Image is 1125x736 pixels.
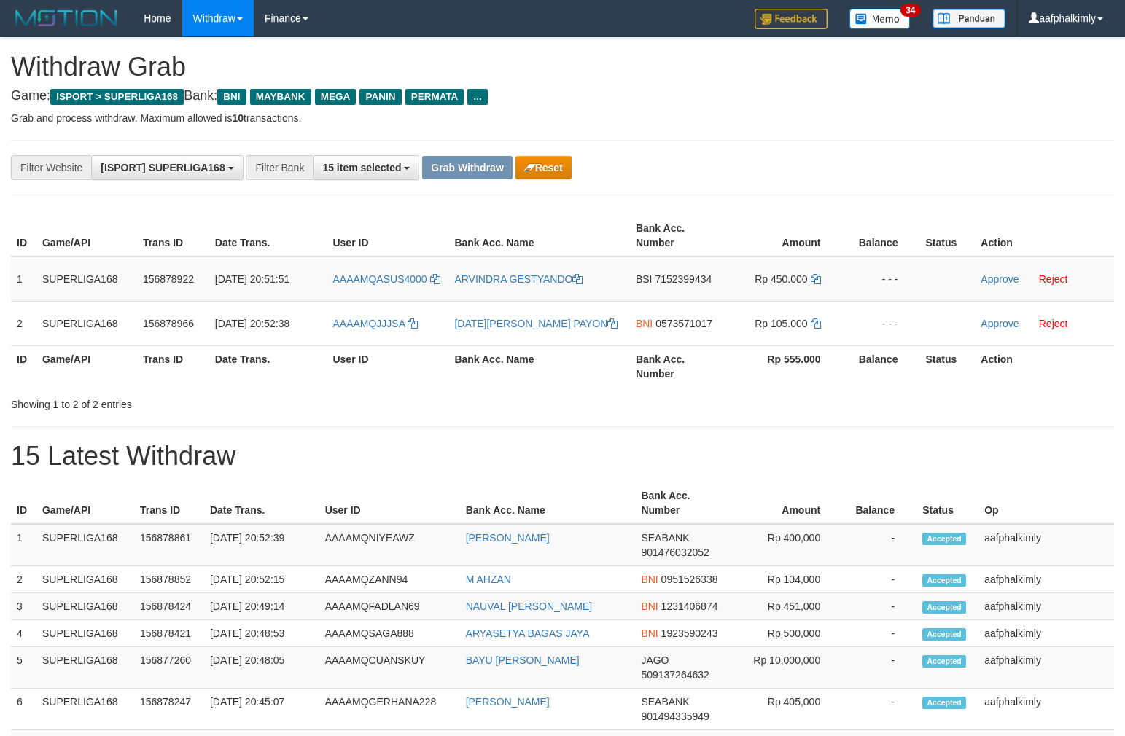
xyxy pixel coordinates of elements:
span: BNI [641,627,658,639]
th: User ID [327,215,448,257]
span: AAAAMQASUS4000 [332,273,427,285]
td: 156878424 [134,593,204,620]
h4: Game: Bank: [11,89,1114,103]
span: Copy 901494335949 to clipboard [641,710,709,722]
td: 2 [11,566,36,593]
th: Amount [730,482,842,524]
th: User ID [327,345,448,387]
span: Copy 7152399434 to clipboard [655,273,712,285]
th: ID [11,482,36,524]
th: Op [978,482,1114,524]
button: Reset [515,156,572,179]
th: Trans ID [137,215,209,257]
th: Action [975,215,1114,257]
th: Bank Acc. Name [448,345,630,387]
th: Game/API [36,215,137,257]
strong: 10 [232,112,244,124]
td: - - - [843,257,920,302]
td: Rp 10,000,000 [730,647,842,689]
td: AAAAMQNIYEAWZ [319,524,460,566]
a: Reject [1039,318,1068,329]
th: Date Trans. [204,482,319,524]
a: AAAAMQASUS4000 [332,273,440,285]
td: [DATE] 20:45:07 [204,689,319,730]
th: Bank Acc. Number [630,345,727,387]
th: Balance [842,482,916,524]
th: Bank Acc. Name [448,215,630,257]
span: Accepted [922,697,966,709]
span: Copy 901476032052 to clipboard [641,547,709,558]
a: Copy 105000 to clipboard [811,318,821,329]
span: [DATE] 20:52:38 [215,318,289,329]
td: SUPERLIGA168 [36,257,137,302]
th: Game/API [36,482,134,524]
th: Balance [843,215,920,257]
th: Trans ID [137,345,209,387]
span: Rp 450.000 [755,273,807,285]
th: Status [919,215,975,257]
td: 6 [11,689,36,730]
img: panduan.png [933,9,1005,28]
td: 156877260 [134,647,204,689]
div: Filter Website [11,155,91,180]
td: - [842,620,916,647]
span: 156878966 [143,318,194,329]
a: M AHZAN [466,573,511,585]
td: aafphalkimly [978,620,1114,647]
img: Button%20Memo.svg [849,9,911,29]
td: [DATE] 20:48:05 [204,647,319,689]
span: SEABANK [641,532,689,544]
span: AAAAMQJJJSA [332,318,405,329]
span: ... [467,89,487,105]
td: AAAAMQCUANSKUY [319,647,460,689]
a: Approve [981,273,1019,285]
span: 15 item selected [322,162,401,173]
span: BNI [641,573,658,585]
span: Copy 1923590243 to clipboard [661,627,718,639]
h1: 15 Latest Withdraw [11,442,1114,471]
td: - [842,524,916,566]
td: 5 [11,647,36,689]
button: 15 item selected [313,155,419,180]
span: Rp 105.000 [755,318,807,329]
td: Rp 405,000 [730,689,842,730]
th: Balance [843,345,920,387]
a: [DATE][PERSON_NAME] PAYON [454,318,618,329]
td: SUPERLIGA168 [36,647,134,689]
span: PANIN [359,89,401,105]
td: AAAAMQFADLAN69 [319,593,460,620]
span: BNI [641,600,658,612]
td: - [842,566,916,593]
th: Bank Acc. Number [630,215,727,257]
a: Approve [981,318,1019,329]
th: Amount [727,215,843,257]
th: Rp 555.000 [727,345,843,387]
span: PERMATA [405,89,464,105]
div: Showing 1 to 2 of 2 entries [11,391,458,412]
td: Rp 400,000 [730,524,842,566]
button: [ISPORT] SUPERLIGA168 [91,155,243,180]
td: aafphalkimly [978,689,1114,730]
span: JAGO [641,654,669,666]
span: Copy 509137264632 to clipboard [641,669,709,681]
a: BAYU [PERSON_NAME] [466,654,580,666]
td: aafphalkimly [978,566,1114,593]
td: Rp 500,000 [730,620,842,647]
p: Grab and process withdraw. Maximum allowed is transactions. [11,111,1114,125]
span: ISPORT > SUPERLIGA168 [50,89,184,105]
th: Date Trans. [209,215,327,257]
span: [ISPORT] SUPERLIGA168 [101,162,225,173]
th: User ID [319,482,460,524]
td: SUPERLIGA168 [36,593,134,620]
td: SUPERLIGA168 [36,689,134,730]
td: 3 [11,593,36,620]
td: [DATE] 20:52:39 [204,524,319,566]
span: BNI [217,89,246,105]
span: BSI [636,273,653,285]
span: Accepted [922,574,966,587]
td: Rp 104,000 [730,566,842,593]
div: Filter Bank [246,155,313,180]
span: Accepted [922,655,966,668]
th: ID [11,215,36,257]
td: [DATE] 20:48:53 [204,620,319,647]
